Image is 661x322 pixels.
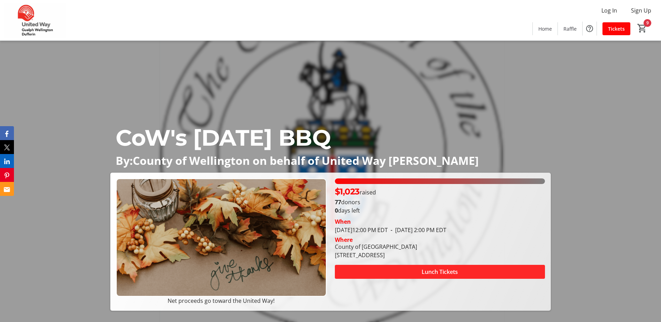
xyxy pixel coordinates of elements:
[4,3,66,38] img: United Way Guelph Wellington Dufferin's Logo
[335,265,545,279] button: Lunch Tickets
[335,251,417,259] div: [STREET_ADDRESS]
[538,25,552,32] span: Home
[422,268,458,276] span: Lunch Tickets
[335,243,417,251] div: County of [GEOGRAPHIC_DATA]
[558,22,582,35] a: Raffle
[116,297,326,305] p: Net proceeds go toward the United Way!
[335,198,545,206] p: donors
[563,25,577,32] span: Raffle
[596,5,623,16] button: Log In
[636,22,648,34] button: Cart
[388,226,446,234] span: [DATE] 2:00 PM EDT
[335,237,353,243] div: Where
[533,22,558,35] a: Home
[335,207,338,214] span: 0
[335,185,376,198] p: raised
[335,226,388,234] span: [DATE] 12:00 PM EDT
[601,6,617,15] span: Log In
[602,22,630,35] a: Tickets
[631,6,651,15] span: Sign Up
[335,206,545,215] p: days left
[583,22,597,36] button: Help
[116,121,545,154] p: CoW's [DATE] BBQ
[625,5,657,16] button: Sign Up
[335,198,341,206] b: 77
[335,186,360,197] span: $1,023
[335,217,351,226] div: When
[388,226,395,234] span: -
[116,178,326,297] img: Campaign CTA Media Photo
[608,25,625,32] span: Tickets
[116,154,545,167] p: By:County of Wellington on behalf of United Way [PERSON_NAME]
[335,178,545,184] div: 100% of fundraising goal reached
